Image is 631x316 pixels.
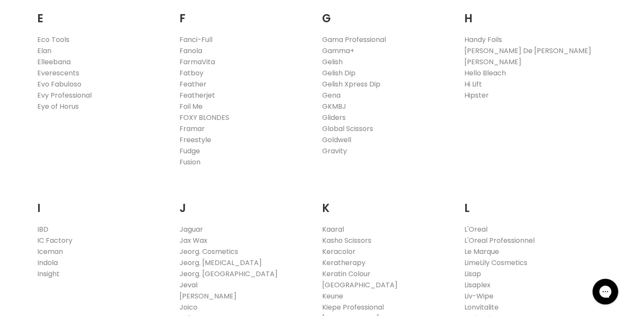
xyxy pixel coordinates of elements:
h2: I [37,188,167,217]
a: Featherjet [179,90,215,100]
a: Evo Fabuloso [37,79,81,89]
a: Joico [179,302,197,312]
a: IBD [37,224,48,234]
a: Insight [37,269,60,279]
a: GKMBJ [322,101,346,111]
h2: L [464,188,594,217]
a: L'Oreal [464,224,487,234]
a: Jeorg. [MEDICAL_DATA] [179,258,262,268]
a: Handy Foils [464,35,502,45]
a: FOXY BLONDES [179,113,229,122]
a: Iceman [37,247,63,256]
a: Indola [37,258,58,268]
a: Gelish Xpress Dip [322,79,380,89]
a: Everescents [37,68,79,78]
a: Feather [179,79,206,89]
a: FarmaVita [179,57,215,67]
a: Fanci-Full [179,35,212,45]
a: Evy Professional [37,90,92,100]
a: Lisaplex [464,280,490,290]
a: Keratherapy [322,258,365,268]
a: Hi Lift [464,79,482,89]
a: Le Marque [464,247,499,256]
a: [PERSON_NAME] [179,291,236,301]
a: Gena [322,90,341,100]
a: [GEOGRAPHIC_DATA] [322,280,398,290]
a: Eye of Horus [37,101,79,111]
h2: J [179,188,309,217]
a: Elleebana [37,57,71,67]
a: Jaguar [179,224,203,234]
a: Global Scissors [322,124,373,134]
a: Foil Me [179,101,203,111]
a: Fudge [179,146,200,156]
a: Jeval [179,280,197,290]
a: Gliders [322,113,346,122]
a: Kaaral [322,224,344,234]
a: Kasho Scissors [322,236,371,245]
a: [PERSON_NAME] De [PERSON_NAME] [464,46,591,56]
a: Elan [37,46,51,56]
a: LimeLily Cosmetics [464,258,527,268]
a: Fatboy [179,68,203,78]
h2: K [322,188,452,217]
a: Framar [179,124,205,134]
a: Jeorg. Cosmetics [179,247,238,256]
a: Lonvitalite [464,302,499,312]
a: L'Oreal Professionnel [464,236,535,245]
iframe: Gorgias live chat messenger [588,276,622,307]
a: Gelish Dip [322,68,356,78]
a: Lisap [464,269,481,279]
a: [PERSON_NAME] [464,57,521,67]
a: Keracolor [322,247,356,256]
a: Gelish [322,57,343,67]
a: Fanola [179,46,202,56]
a: Gama Professional [322,35,386,45]
a: Liv-Wipe [464,291,493,301]
a: Fusion [179,157,200,167]
a: Keratin Colour [322,269,371,279]
a: Hipster [464,90,489,100]
a: Goldwell [322,135,351,145]
a: Keune [322,291,343,301]
a: Eco Tools [37,35,69,45]
a: Kiepe Professional [322,302,384,312]
a: Gamma+ [322,46,354,56]
a: Jax Wax [179,236,207,245]
a: Freestyle [179,135,211,145]
a: Hello Bleach [464,68,506,78]
a: Jeorg. [GEOGRAPHIC_DATA] [179,269,278,279]
a: IC Factory [37,236,72,245]
a: Gravity [322,146,347,156]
